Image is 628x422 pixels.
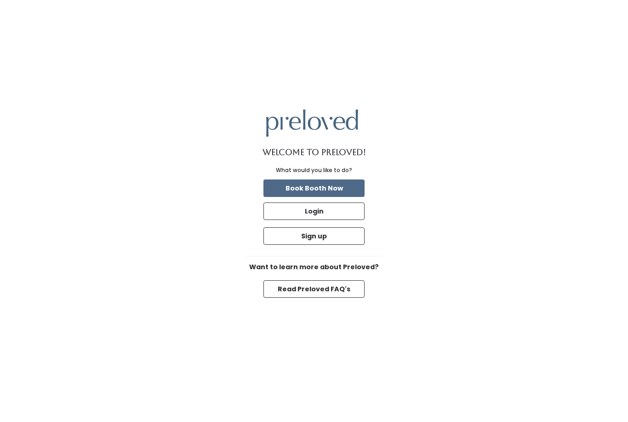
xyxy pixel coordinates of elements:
button: Login [263,202,365,220]
a: Login [262,201,366,222]
div: What would you like to do? [276,166,352,174]
button: Book Booth Now [263,179,365,197]
a: Sign up [262,225,366,247]
h1: Welcome to Preloved! [263,148,366,157]
img: preloved logo [266,110,358,137]
button: Read Preloved FAQ's [263,280,365,298]
h6: Want to learn more about Preloved? [245,264,383,271]
button: Sign up [263,227,365,245]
